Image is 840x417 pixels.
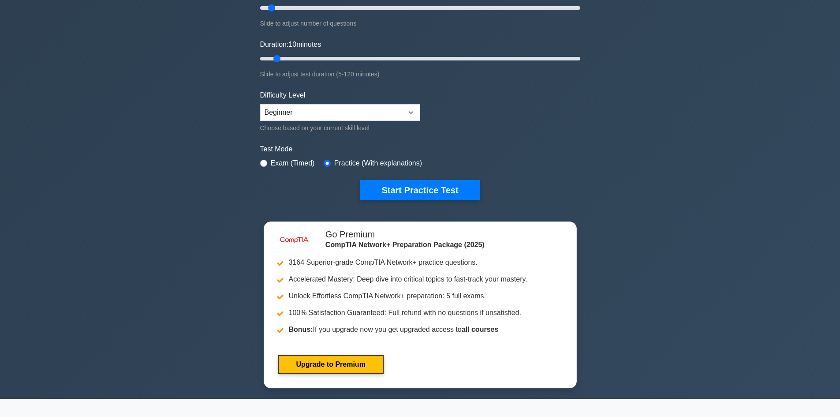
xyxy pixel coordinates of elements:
[260,69,580,79] div: Slide to adjust test duration (5-120 minutes)
[260,39,321,50] label: Duration: minutes
[260,18,580,29] div: Slide to adjust number of questions
[271,158,315,169] label: Exam (Timed)
[278,355,384,374] a: Upgrade to Premium
[360,180,479,200] button: Start Practice Test
[260,144,580,154] label: Test Mode
[334,158,422,169] label: Practice (With explanations)
[260,123,420,133] div: Choose based on your current skill level
[260,90,306,101] label: Difficulty Level
[288,41,296,48] span: 10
